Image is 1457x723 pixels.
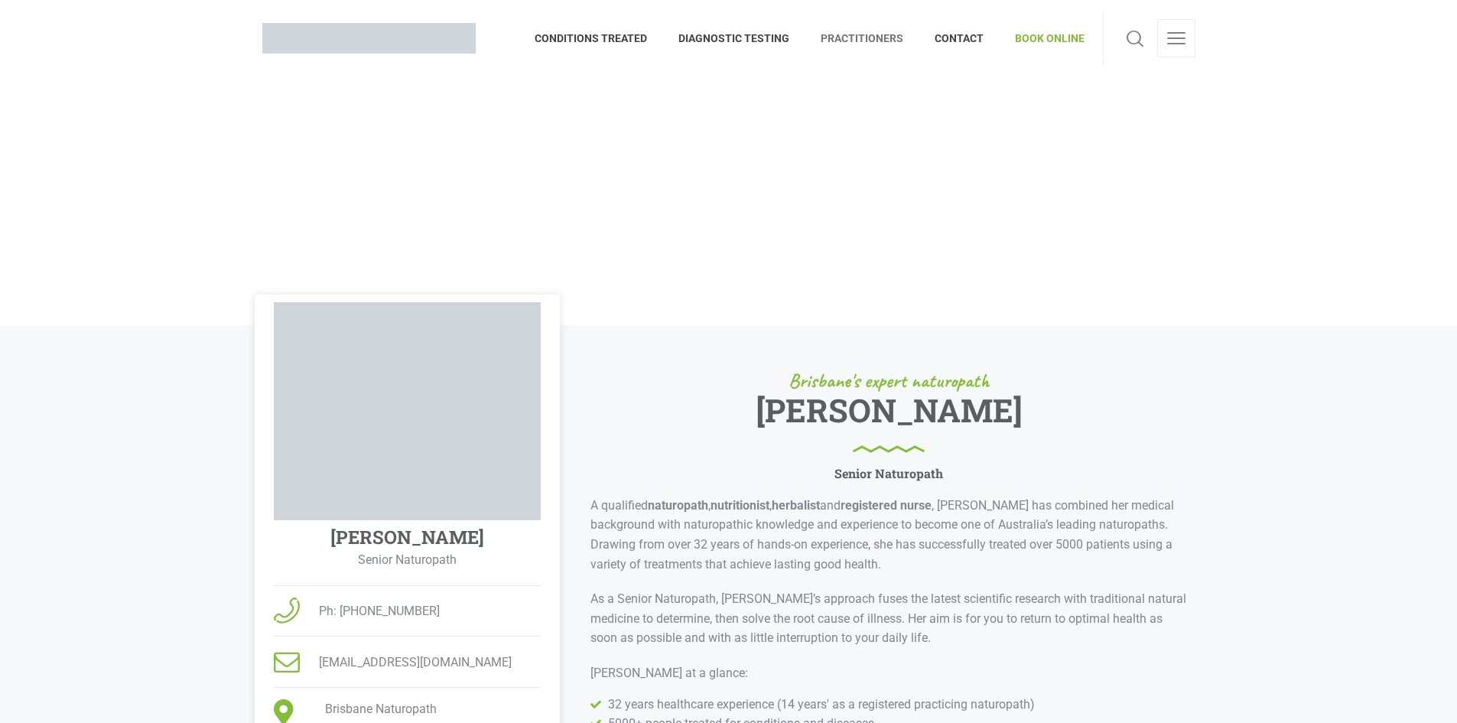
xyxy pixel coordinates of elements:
span: Brisbane's expert naturopath [789,371,989,391]
p: A qualified , , and , [PERSON_NAME] has combined her medical background with naturopathic knowled... [590,496,1187,574]
span: CONDITIONS TREATED [535,26,663,50]
span: DIAGNOSTIC TESTING [663,26,805,50]
span: CONTACT [919,26,1000,50]
span: Ph: [PHONE_NUMBER] [300,601,440,621]
h4: [PERSON_NAME] [330,526,484,549]
span: [EMAIL_ADDRESS][DOMAIN_NAME] [300,653,512,673]
span: PRACTITIONERS [805,26,919,50]
h6: Senior Naturopath [834,466,943,480]
a: CONTACT [919,11,1000,65]
a: PRACTITIONERS [805,11,919,65]
span: 32 years healthcare experience (14 years' as a registered practicing naturopath) [604,695,1035,715]
b: nutritionist [711,498,769,513]
b: naturopath [648,498,708,513]
a: Search [1122,19,1148,57]
h1: [PERSON_NAME] [756,397,1023,454]
a: Brisbane Naturopath [262,11,476,65]
b: herbalist [772,498,820,513]
p: As a Senior Naturopath, [PERSON_NAME]’s approach fuses the latest scientific research with tradit... [590,589,1187,648]
img: Brisbane Naturopath [262,23,476,54]
a: CONDITIONS TREATED [535,11,663,65]
a: BOOK ONLINE [1000,11,1085,65]
b: registered nurse [841,498,932,513]
p: Senior Naturopath [274,554,541,566]
img: Elisabeth Singler Naturopath [274,302,541,520]
span: BOOK ONLINE [1000,26,1085,50]
p: [PERSON_NAME] at a glance: [590,663,1187,683]
a: DIAGNOSTIC TESTING [663,11,805,65]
